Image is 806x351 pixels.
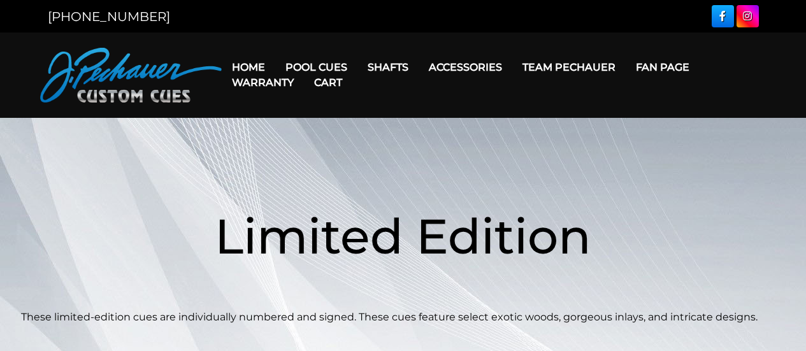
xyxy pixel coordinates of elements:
a: Fan Page [626,51,700,83]
a: [PHONE_NUMBER] [48,9,170,24]
a: Pool Cues [275,51,357,83]
p: These limited-edition cues are individually numbered and signed. These cues feature select exotic... [21,310,786,325]
a: Shafts [357,51,419,83]
img: Pechauer Custom Cues [40,48,222,103]
a: Home [222,51,275,83]
a: Team Pechauer [512,51,626,83]
a: Accessories [419,51,512,83]
a: Warranty [222,66,304,99]
a: Cart [304,66,352,99]
span: Limited Edition [215,206,591,266]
